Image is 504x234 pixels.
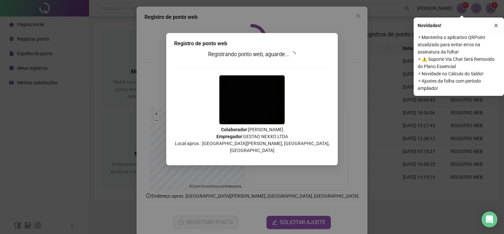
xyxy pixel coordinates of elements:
div: Registro de ponto web [174,40,330,48]
strong: Colaborador [221,127,247,132]
span: ⚬ Ajustes da folha com período ampliado! [418,77,500,92]
span: Novidades ! [418,22,441,29]
span: loading [290,51,296,57]
strong: Empregador [216,134,242,139]
p: : [PERSON_NAME] : GESTAO NEXXO LTDA Local aprox.: [GEOGRAPHIC_DATA][PERSON_NAME], [GEOGRAPHIC_DAT... [174,126,330,154]
span: close [494,23,498,28]
span: ⚬ Novidade no Cálculo do Saldo! [418,70,500,77]
img: Z [219,75,285,124]
h3: Registrando ponto web, aguarde... [174,50,330,59]
span: ⚬ Mantenha o aplicativo QRPoint atualizado para evitar erros na assinatura da folha! [418,34,500,56]
span: ⚬ ⚠️ Suporte Via Chat Será Removido do Plano Essencial [418,56,500,70]
div: Open Intercom Messenger [482,212,497,227]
